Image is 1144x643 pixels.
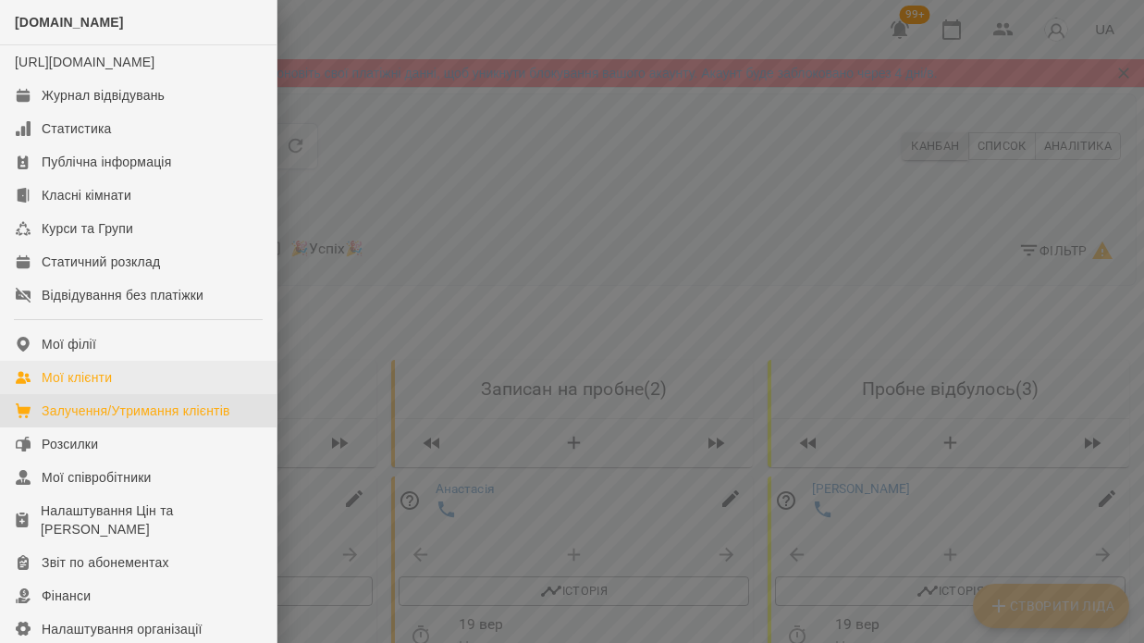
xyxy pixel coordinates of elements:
div: Мої філії [42,335,96,353]
div: Публічна інформація [42,153,171,171]
div: Журнал відвідувань [42,86,165,105]
div: Залучення/Утримання клієнтів [42,402,230,420]
div: Мої клієнти [42,368,112,387]
div: Класні кімнати [42,186,131,204]
div: Статичний розклад [42,253,160,271]
div: Фінанси [42,587,91,605]
div: Звіт по абонементах [42,553,169,572]
a: [URL][DOMAIN_NAME] [15,55,154,69]
div: Налаштування організації [42,620,203,638]
div: Відвідування без платіжки [42,286,203,304]
span: [DOMAIN_NAME] [15,15,124,30]
div: Розсилки [42,435,98,453]
div: Статистика [42,119,112,138]
div: Курси та Групи [42,219,133,238]
div: Мої співробітники [42,468,152,487]
div: Налаштування Цін та [PERSON_NAME] [41,501,262,538]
